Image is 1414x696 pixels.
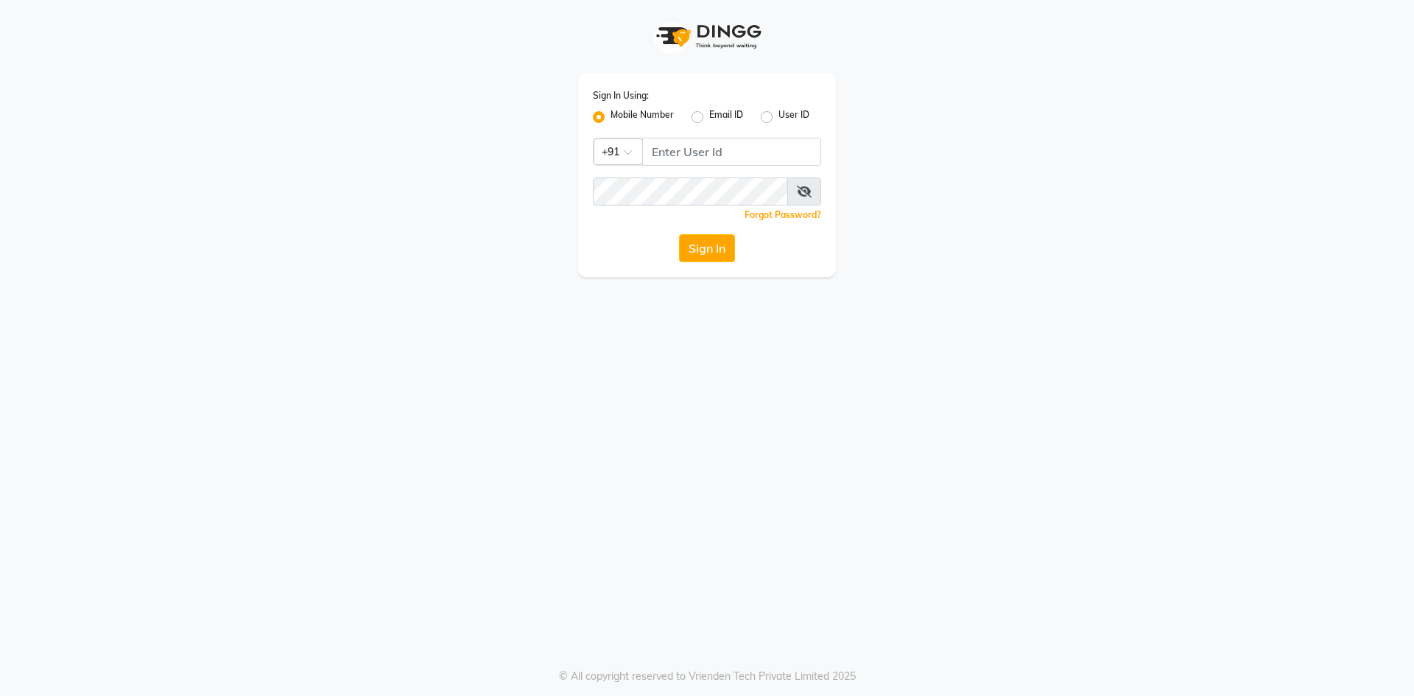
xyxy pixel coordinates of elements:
a: Forgot Password? [745,209,821,220]
button: Sign In [679,234,735,262]
label: Mobile Number [611,108,674,126]
input: Username [593,177,788,205]
img: logo1.svg [648,15,766,58]
label: User ID [778,108,809,126]
label: Sign In Using: [593,89,649,102]
label: Email ID [709,108,743,126]
input: Username [642,138,821,166]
